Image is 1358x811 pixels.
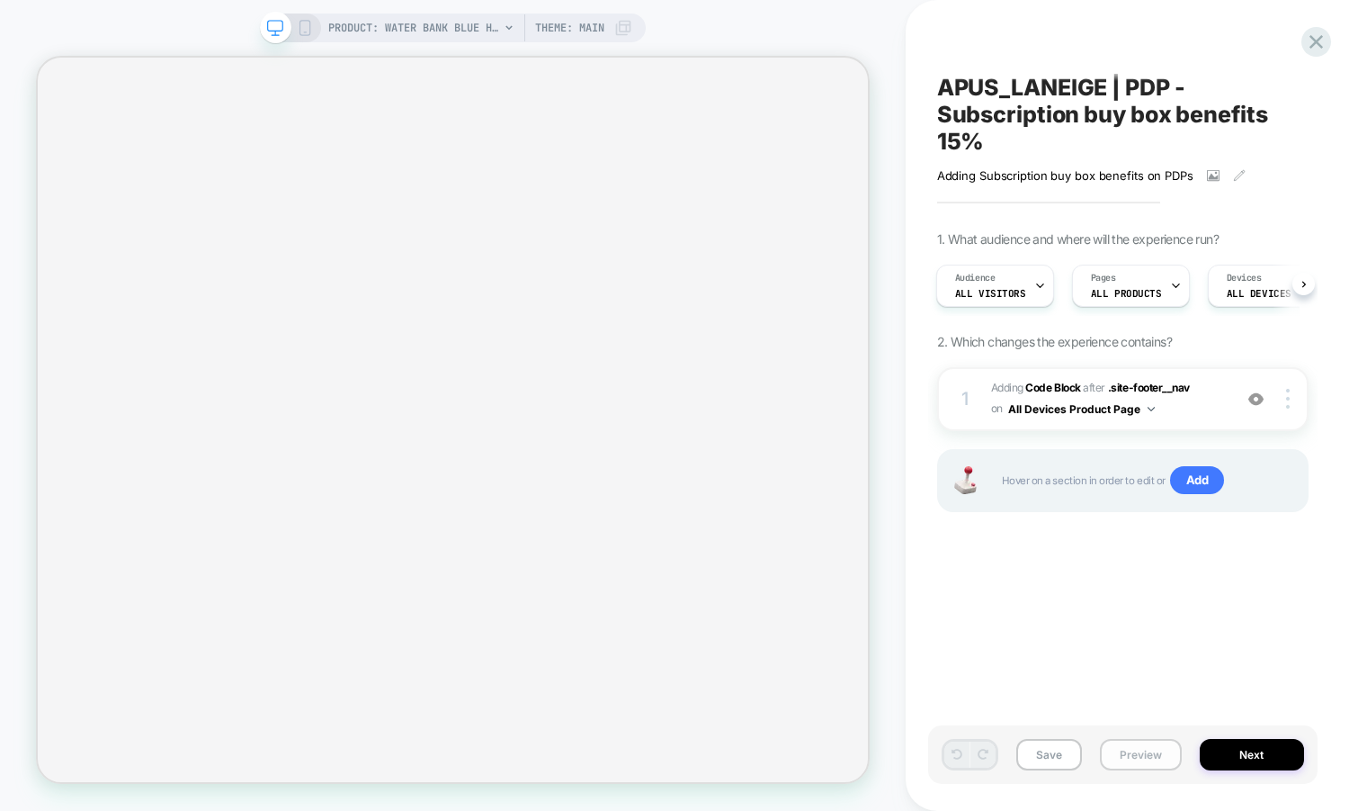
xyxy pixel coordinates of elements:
[937,334,1172,349] span: 2. Which changes the experience contains?
[1248,392,1264,407] img: crossed eye
[1025,381,1080,394] b: Code Block
[1108,381,1190,394] span: .site-footer__nav
[991,399,1003,419] span: on
[937,74,1309,155] span: APUS_LANEIGE | PDP - Subscription buy box benefits 15%
[955,287,1026,300] span: All Visitors
[1100,739,1182,770] button: Preview
[1227,272,1262,284] span: Devices
[955,272,996,284] span: Audience
[937,231,1219,247] span: 1. What audience and where will the experience run?
[1091,287,1162,300] span: ALL PRODUCTS
[948,466,984,494] img: Joystick
[1286,389,1290,409] img: close
[1083,381,1105,394] span: AFTER
[328,14,499,42] span: PRODUCT: Water Bank Blue Hyaluronic Intensive Moisturizer
[957,383,975,415] div: 1
[1002,466,1289,495] span: Hover on a section in order to edit or
[1016,739,1082,770] button: Save
[1008,398,1155,420] button: All Devices Product Page
[991,381,1081,394] span: Adding
[1227,287,1291,300] span: ALL DEVICES
[937,168,1193,183] span: Adding Subscription buy box benefits on PDPs
[535,14,604,42] span: Theme: MAIN
[1148,407,1155,411] img: down arrow
[1170,466,1225,495] span: Add
[1200,739,1304,770] button: Next
[1091,272,1116,284] span: Pages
